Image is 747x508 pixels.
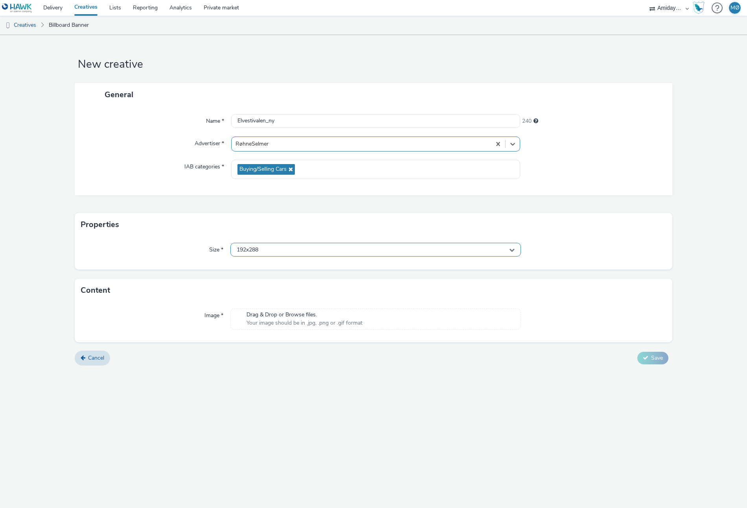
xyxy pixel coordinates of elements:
[75,57,672,72] h1: New creative
[247,319,362,327] span: Your image should be in .jpg, .png or .gif format
[237,247,258,253] span: 192x288
[239,166,287,173] span: Buying/Selling Cars
[637,352,668,364] button: Save
[693,2,708,14] a: Hawk Academy
[81,219,119,231] h3: Properties
[75,351,110,366] a: Cancel
[88,354,104,362] span: Cancel
[206,243,226,254] label: Size *
[191,137,227,148] label: Advertiser *
[231,114,520,128] input: Name
[105,89,133,100] span: General
[203,114,227,125] label: Name *
[247,311,362,319] span: Drag & Drop or Browse files.
[81,284,110,296] h3: Content
[4,22,12,30] img: dooh
[534,117,538,125] div: Maximum 255 characters
[45,16,93,35] a: Billboard Banner
[181,160,227,171] label: IAB categories *
[522,117,532,125] span: 240
[2,3,32,13] img: undefined Logo
[730,2,740,14] div: MØ
[693,2,705,14] img: Hawk Academy
[201,308,226,320] label: Image *
[651,354,663,362] span: Save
